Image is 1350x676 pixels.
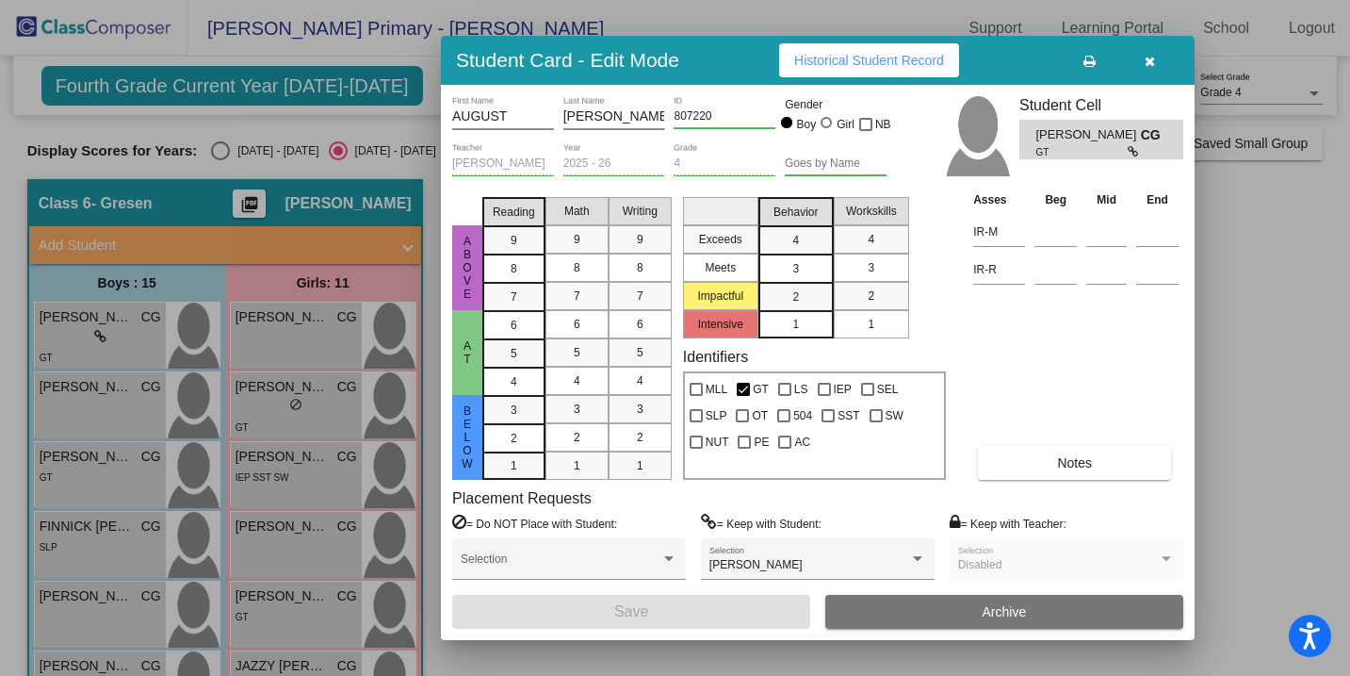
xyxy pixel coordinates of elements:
[674,110,775,124] input: Enter ID
[452,489,592,507] label: Placement Requests
[701,514,821,533] label: = Keep with Student:
[637,429,643,446] span: 2
[452,514,617,533] label: = Do NOT Place with Student:
[875,113,891,136] span: NB
[973,256,1025,284] input: assessment
[706,431,729,453] span: NUT
[574,372,580,389] span: 4
[452,595,810,629] button: Save
[752,404,768,427] span: OT
[968,190,1030,210] th: Asses
[706,378,727,401] span: MLL
[792,289,799,305] span: 2
[452,157,554,171] input: teacher
[794,431,810,453] span: AC
[1035,125,1140,145] span: [PERSON_NAME]
[834,378,852,401] span: IEP
[637,288,643,305] span: 7
[978,446,1171,480] button: Notes
[950,514,1066,533] label: = Keep with Teacher:
[846,203,897,220] span: Workskills
[779,43,959,77] button: Historical Student Record
[794,53,944,68] span: Historical Student Record
[459,339,476,366] span: At
[983,604,1027,619] span: Archive
[1035,145,1127,159] span: GT
[836,116,854,133] div: Girl
[574,401,580,418] span: 3
[637,316,643,333] span: 6
[637,259,643,276] span: 8
[564,203,590,220] span: Math
[511,345,517,362] span: 5
[792,260,799,277] span: 3
[1019,96,1183,114] h3: Student Cell
[825,595,1183,629] button: Archive
[785,157,886,171] input: goes by name
[868,288,874,305] span: 2
[574,429,580,446] span: 2
[1030,190,1082,210] th: Beg
[868,316,874,333] span: 1
[792,232,799,249] span: 4
[459,235,476,301] span: Above
[754,431,769,453] span: PE
[792,316,799,333] span: 1
[511,402,517,419] span: 3
[637,231,643,248] span: 9
[614,603,648,619] span: Save
[637,372,643,389] span: 4
[793,404,812,427] span: 504
[1131,190,1183,210] th: End
[886,404,903,427] span: SW
[709,558,803,571] span: [PERSON_NAME]
[773,204,818,221] span: Behavior
[511,430,517,447] span: 2
[459,404,476,470] span: Below
[511,373,517,390] span: 4
[574,457,580,474] span: 1
[794,378,808,401] span: LS
[637,457,643,474] span: 1
[796,116,817,133] div: Boy
[511,457,517,474] span: 1
[958,558,1002,571] span: Disabled
[637,344,643,361] span: 5
[511,317,517,334] span: 6
[511,260,517,277] span: 8
[574,231,580,248] span: 9
[706,404,727,427] span: SLP
[1082,190,1131,210] th: Mid
[574,288,580,305] span: 7
[683,348,748,366] label: Identifiers
[868,259,874,276] span: 3
[838,404,859,427] span: SST
[1141,125,1167,145] span: CG
[973,218,1025,246] input: assessment
[511,289,517,305] span: 7
[753,378,769,401] span: GT
[868,231,874,248] span: 4
[674,157,775,171] input: grade
[456,48,679,72] h3: Student Card - Edit Mode
[877,378,899,401] span: SEL
[574,316,580,333] span: 6
[563,157,665,171] input: year
[574,344,580,361] span: 5
[1057,455,1092,470] span: Notes
[493,204,535,221] span: Reading
[623,203,658,220] span: Writing
[637,401,643,418] span: 3
[511,232,517,249] span: 9
[574,259,580,276] span: 8
[785,96,886,113] mat-label: Gender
